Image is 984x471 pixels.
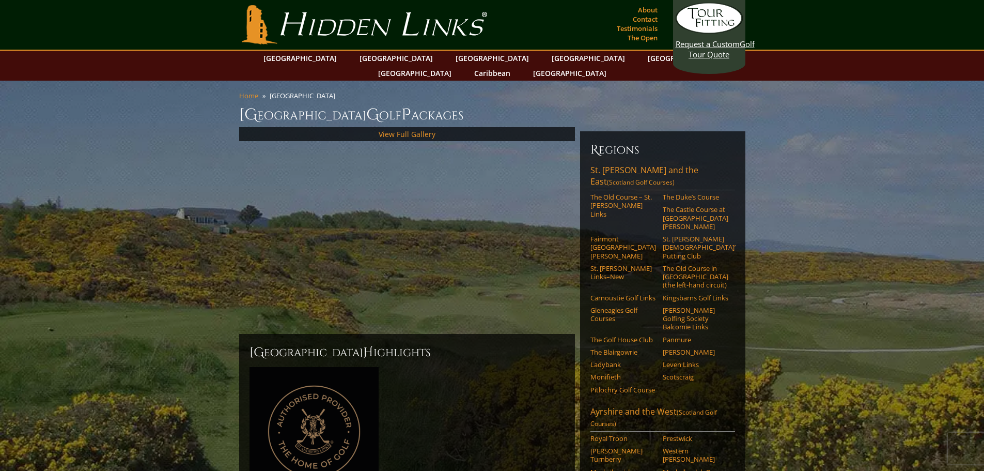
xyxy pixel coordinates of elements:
[590,193,656,218] a: The Old Course – St. [PERSON_NAME] Links
[450,51,534,66] a: [GEOGRAPHIC_DATA]
[590,348,656,356] a: The Blairgowrie
[270,91,339,100] li: [GEOGRAPHIC_DATA]
[614,21,660,36] a: Testimonials
[590,447,656,464] a: [PERSON_NAME] Turnberry
[363,344,373,361] span: H
[663,360,728,369] a: Leven Links
[590,264,656,281] a: St. [PERSON_NAME] Links–New
[590,373,656,381] a: Monifieth
[663,205,728,231] a: The Castle Course at [GEOGRAPHIC_DATA][PERSON_NAME]
[663,193,728,201] a: The Duke’s Course
[469,66,516,81] a: Caribbean
[635,3,660,17] a: About
[590,306,656,323] a: Gleneagles Golf Courses
[663,336,728,344] a: Panmure
[590,434,656,443] a: Royal Troon
[663,447,728,464] a: Western [PERSON_NAME]
[663,306,728,331] a: [PERSON_NAME] Golfing Society Balcomie Links
[590,336,656,344] a: The Golf House Club
[590,360,656,369] a: Ladybank
[643,51,726,66] a: [GEOGRAPHIC_DATA]
[663,434,728,443] a: Prestwick
[401,104,411,125] span: P
[676,3,743,59] a: Request a CustomGolf Tour Quote
[249,344,565,361] h2: [GEOGRAPHIC_DATA] ighlights
[607,178,675,187] span: (Scotland Golf Courses)
[663,235,728,260] a: St. [PERSON_NAME] [DEMOGRAPHIC_DATA]’ Putting Club
[379,129,435,139] a: View Full Gallery
[590,235,656,260] a: Fairmont [GEOGRAPHIC_DATA][PERSON_NAME]
[258,51,342,66] a: [GEOGRAPHIC_DATA]
[373,66,457,81] a: [GEOGRAPHIC_DATA]
[366,104,379,125] span: G
[239,91,258,100] a: Home
[663,373,728,381] a: Scotscraig
[590,408,717,428] span: (Scotland Golf Courses)
[546,51,630,66] a: [GEOGRAPHIC_DATA]
[630,12,660,26] a: Contact
[354,51,438,66] a: [GEOGRAPHIC_DATA]
[676,39,740,49] span: Request a Custom
[239,104,745,125] h1: [GEOGRAPHIC_DATA] olf ackages
[590,406,735,432] a: Ayrshire and the West(Scotland Golf Courses)
[663,264,728,290] a: The Old Course in [GEOGRAPHIC_DATA] (the left-hand circuit)
[590,294,656,302] a: Carnoustie Golf Links
[663,348,728,356] a: [PERSON_NAME]
[590,142,735,158] h6: Regions
[590,164,735,190] a: St. [PERSON_NAME] and the East(Scotland Golf Courses)
[625,31,660,45] a: The Open
[528,66,612,81] a: [GEOGRAPHIC_DATA]
[663,294,728,302] a: Kingsbarns Golf Links
[590,386,656,394] a: Pitlochry Golf Course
